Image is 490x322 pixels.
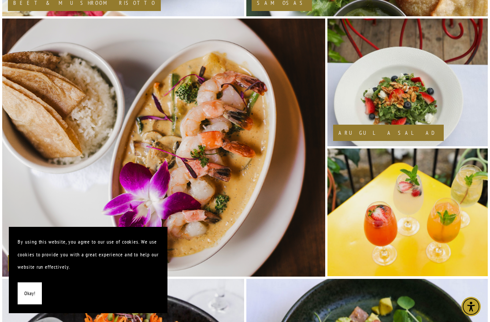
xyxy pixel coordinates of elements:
[9,227,167,313] section: Cookie banner
[18,282,42,305] button: Okay!
[2,18,390,277] img: Thai Red Curry
[461,297,481,316] div: Accessibility Menu
[24,287,35,300] span: Okay!
[18,236,159,274] p: By using this website, you agree to our use of cookies. We use cookies to provide you with a grea...
[338,130,438,136] h2: Arugula Salad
